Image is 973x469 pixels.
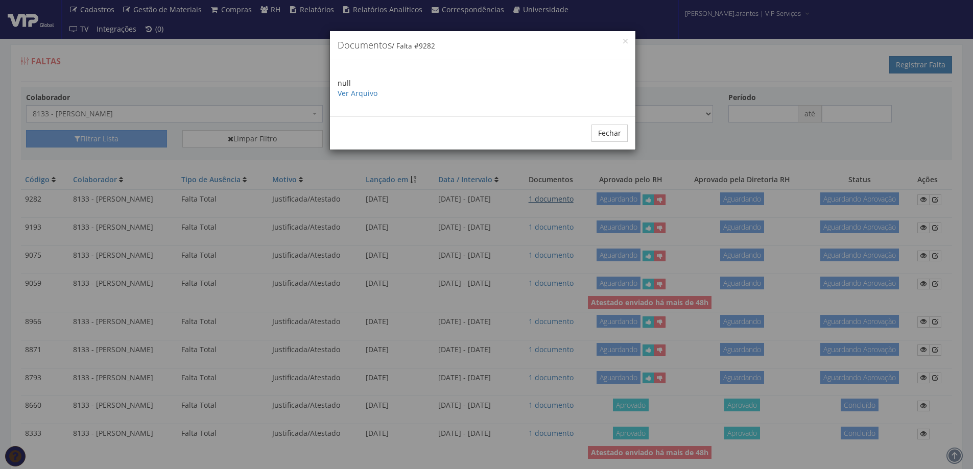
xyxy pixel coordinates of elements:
[338,39,628,52] h4: Documentos
[392,41,435,51] small: / Falta #
[591,125,628,142] button: Fechar
[623,39,628,43] button: Close
[419,41,435,51] span: 9282
[338,78,628,98] p: null
[338,88,377,98] a: Ver Arquivo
